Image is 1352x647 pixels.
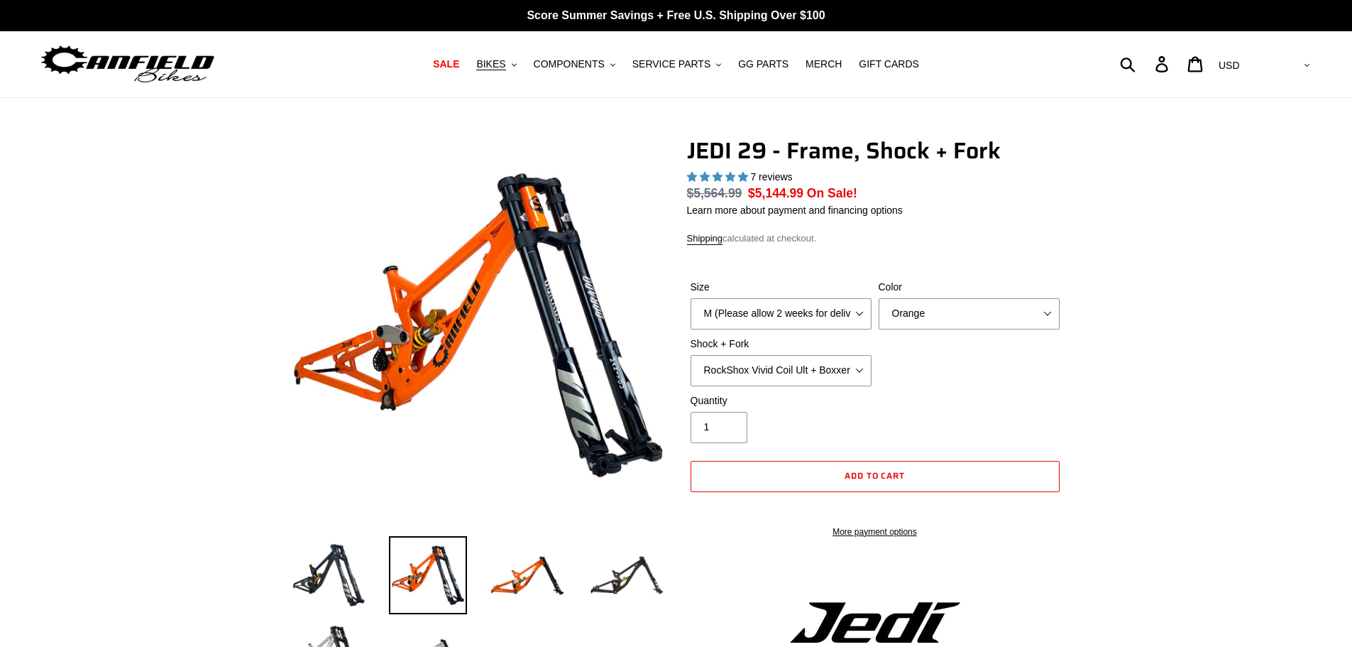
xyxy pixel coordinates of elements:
[290,536,368,614] img: Load image into Gallery viewer, JEDI 29 - Frame, Shock + Fork
[625,55,728,74] button: SERVICE PARTS
[687,205,903,216] a: Learn more about payment and financing options
[691,393,872,408] label: Quantity
[806,58,842,70] span: MERCH
[469,55,523,74] button: BIKES
[1128,48,1164,80] input: Search
[687,233,723,245] a: Shipping
[488,536,566,614] img: Load image into Gallery viewer, JEDI 29 - Frame, Shock + Fork
[687,186,742,200] s: $5,564.99
[433,58,459,70] span: SALE
[845,469,906,482] span: Add to cart
[687,232,1063,246] div: calculated at checkout.
[859,58,919,70] span: GIFT CARDS
[691,280,872,295] label: Size
[534,58,605,70] span: COMPONENTS
[39,42,216,87] img: Canfield Bikes
[731,55,796,74] a: GG PARTS
[691,526,1060,538] a: More payment options
[807,184,857,202] span: On Sale!
[798,55,849,74] a: MERCH
[476,58,505,70] span: BIKES
[691,337,872,352] label: Shock + Fork
[879,280,1060,295] label: Color
[632,58,710,70] span: SERVICE PARTS
[691,461,1060,492] button: Add to cart
[389,536,467,614] img: Load image into Gallery viewer, JEDI 29 - Frame, Shock + Fork
[527,55,622,74] button: COMPONENTS
[748,186,803,200] span: $5,144.99
[750,171,792,183] span: 7 reviews
[426,55,466,74] a: SALE
[852,55,926,74] a: GIFT CARDS
[687,137,1063,164] h1: JEDI 29 - Frame, Shock + Fork
[588,536,666,614] img: Load image into Gallery viewer, JEDI 29 - Frame, Shock + Fork
[738,58,788,70] span: GG PARTS
[687,171,751,183] span: 5.00 stars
